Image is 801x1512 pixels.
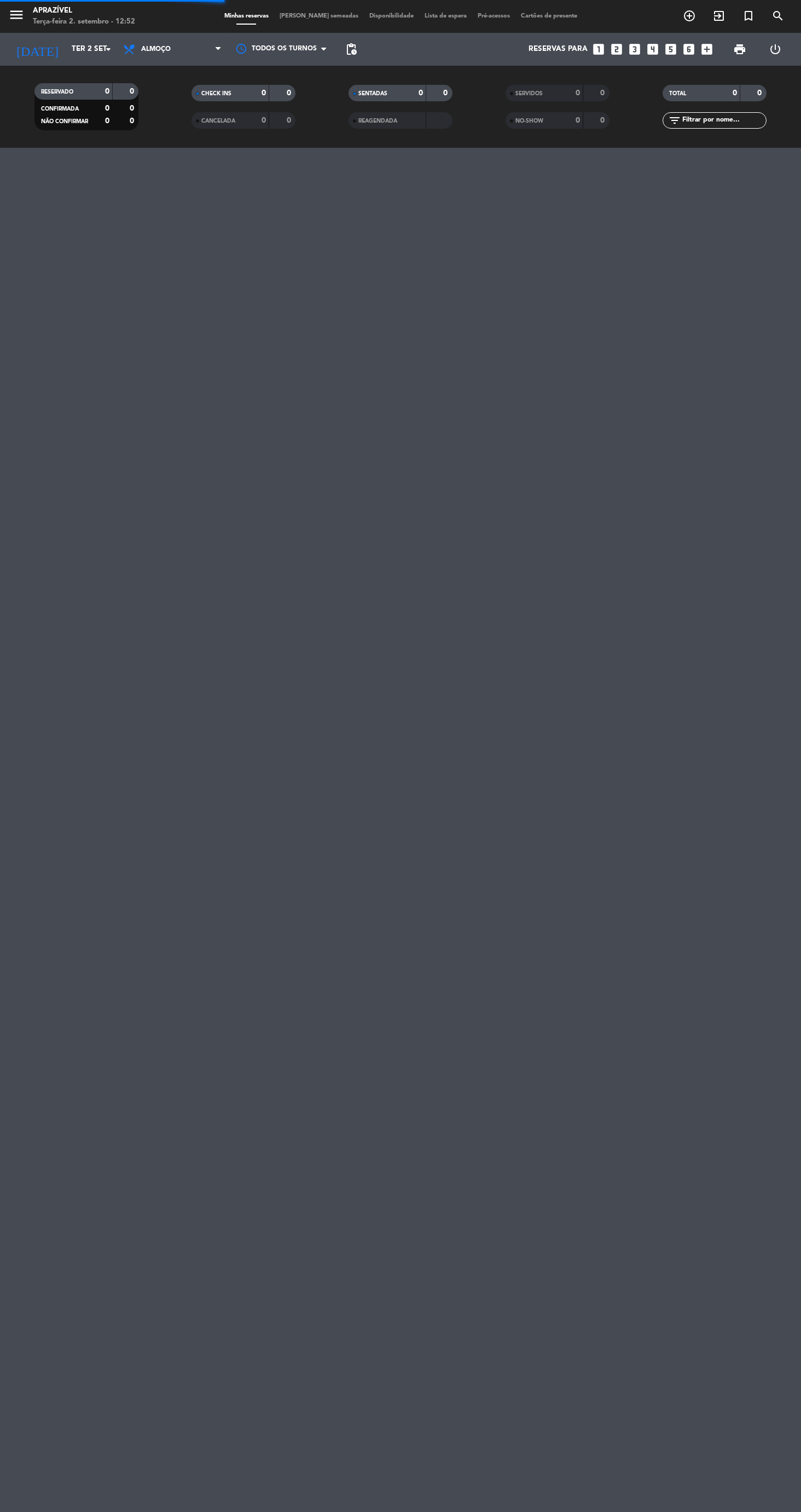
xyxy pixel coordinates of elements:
[628,42,642,56] i: looks_3
[33,16,135,27] div: Terça-feira 2. setembro - 12:52
[287,117,293,124] strong: 0
[8,37,66,61] i: [DATE]
[757,33,793,66] div: LOG OUT
[33,5,135,16] div: Aprazível
[364,13,419,19] span: Disponibilidade
[515,13,583,19] span: Cartões de presente
[262,89,266,97] strong: 0
[733,43,746,56] span: print
[769,43,782,56] i: power_settings_new
[681,114,766,126] input: Filtrar por nome...
[664,42,678,56] i: looks_5
[358,91,387,96] span: SENTADAS
[683,9,696,22] i: add_circle_outline
[515,91,543,96] span: SERVIDOS
[201,118,235,124] span: CANCELADA
[8,7,25,23] i: menu
[105,117,109,125] strong: 0
[591,42,606,56] i: looks_one
[130,88,136,95] strong: 0
[682,42,696,56] i: looks_6
[757,89,764,97] strong: 0
[610,42,624,56] i: looks_two
[8,7,25,27] button: menu
[287,89,293,97] strong: 0
[669,91,686,96] span: TOTAL
[646,42,660,56] i: looks_4
[105,88,109,95] strong: 0
[262,117,266,124] strong: 0
[274,13,364,19] span: [PERSON_NAME] semeadas
[41,89,73,95] span: RESERVADO
[443,89,450,97] strong: 0
[141,45,171,53] span: Almoço
[742,9,755,22] i: turned_in_not
[345,43,358,56] span: pending_actions
[733,89,737,97] strong: 0
[529,45,588,54] span: Reservas para
[201,91,231,96] span: CHECK INS
[358,118,397,124] span: REAGENDADA
[130,117,136,125] strong: 0
[771,9,785,22] i: search
[419,89,423,97] strong: 0
[41,106,79,112] span: CONFIRMADA
[105,105,109,112] strong: 0
[102,43,115,56] i: arrow_drop_down
[472,13,515,19] span: Pré-acessos
[515,118,543,124] span: NO-SHOW
[219,13,274,19] span: Minhas reservas
[419,13,472,19] span: Lista de espera
[130,105,136,112] strong: 0
[700,42,714,56] i: add_box
[600,89,607,97] strong: 0
[576,89,580,97] strong: 0
[576,117,580,124] strong: 0
[41,119,88,124] span: NÃO CONFIRMAR
[712,9,725,22] i: exit_to_app
[600,117,607,124] strong: 0
[668,114,681,127] i: filter_list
